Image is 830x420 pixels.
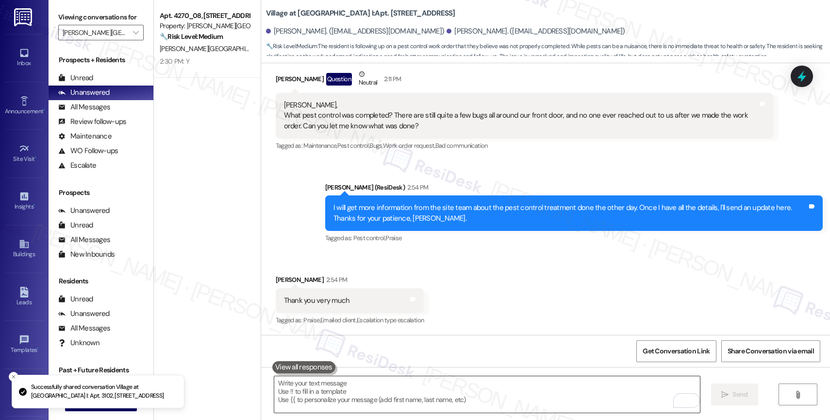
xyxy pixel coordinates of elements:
[49,365,153,375] div: Past + Future Residents
[58,249,115,260] div: New Inbounds
[58,206,110,216] div: Unanswered
[160,44,270,53] span: [PERSON_NAME][GEOGRAPHIC_DATA]
[326,73,352,85] div: Question
[266,26,445,36] div: [PERSON_NAME]. ([EMAIL_ADDRESS][DOMAIN_NAME])
[160,11,249,21] div: Apt. 4270_08, [STREET_ADDRESS]
[58,160,96,171] div: Escalate
[324,275,347,285] div: 2:54 PM
[58,102,110,112] div: All Messages
[58,131,112,141] div: Maintenance
[405,182,428,192] div: 2:54 PM
[732,389,747,400] span: Send
[711,384,758,405] button: Send
[266,42,317,50] strong: 🔧 Risk Level: Medium
[303,141,337,150] span: Maintenance ,
[721,340,820,362] button: Share Conversation via email
[58,309,110,319] div: Unanswered
[58,117,126,127] div: Review follow-ups
[58,294,93,304] div: Unread
[133,29,138,36] i: 
[353,234,386,242] span: Pest control ,
[37,345,39,352] span: •
[794,391,801,399] i: 
[276,69,773,93] div: [PERSON_NAME]
[5,236,44,262] a: Buildings
[49,55,153,65] div: Prospects + Residents
[160,21,249,31] div: Property: [PERSON_NAME][GEOGRAPHIC_DATA][PERSON_NAME]
[58,235,110,245] div: All Messages
[9,372,18,382] button: Close toast
[357,316,424,324] span: Escalation type escalation
[58,338,100,348] div: Unknown
[333,203,807,224] div: I will get more information from the site team about the pest control treatment done the other da...
[325,231,823,245] div: Tagged as:
[58,73,93,83] div: Unread
[276,313,424,327] div: Tagged as:
[58,87,110,98] div: Unanswered
[369,141,383,150] span: Bugs ,
[266,8,455,18] b: Village at [GEOGRAPHIC_DATA] I: Apt. [STREET_ADDRESS]
[320,316,357,324] span: Emailed client ,
[382,74,401,84] div: 2:11 PM
[58,10,144,25] label: Viewing conversations for
[14,8,34,26] img: ResiDesk Logo
[33,202,35,209] span: •
[58,323,110,333] div: All Messages
[5,284,44,310] a: Leads
[721,391,729,399] i: 
[5,188,44,214] a: Insights •
[276,275,424,288] div: [PERSON_NAME]
[383,141,435,150] span: Work order request ,
[5,45,44,71] a: Inbox
[303,316,320,324] span: Praise ,
[49,276,153,286] div: Residents
[636,340,716,362] button: Get Conversation Link
[5,140,44,167] a: Site Visit •
[274,376,700,413] textarea: To enrich screen reader interactions, please activate Accessibility in Grammarly extension settings
[63,25,128,40] input: All communities
[43,106,45,113] span: •
[5,332,44,358] a: Templates •
[284,100,758,131] div: [PERSON_NAME], What pest control was completed? There are still quite a few bugs all around our f...
[160,57,189,66] div: 2:30 PM: Y
[49,188,153,198] div: Prospects
[447,26,625,36] div: [PERSON_NAME]. ([EMAIL_ADDRESS][DOMAIN_NAME])
[643,346,710,356] span: Get Conversation Link
[357,69,379,89] div: Neutral
[58,220,93,230] div: Unread
[337,141,370,150] span: Pest control ,
[31,383,176,400] p: Successfully shared conversation Village at [GEOGRAPHIC_DATA] I: Apt. 3102, [STREET_ADDRESS]
[435,141,488,150] span: Bad communication
[276,139,773,153] div: Tagged as:
[284,296,350,306] div: Thank you very much
[5,379,44,405] a: Account
[35,154,36,161] span: •
[160,32,223,41] strong: 🔧 Risk Level: Medium
[266,41,830,62] span: : The resident is following up on a pest control work order that they believe was not properly co...
[325,182,823,196] div: [PERSON_NAME] (ResiDesk)
[728,346,814,356] span: Share Conversation via email
[58,146,118,156] div: WO Follow-ups
[385,234,401,242] span: Praise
